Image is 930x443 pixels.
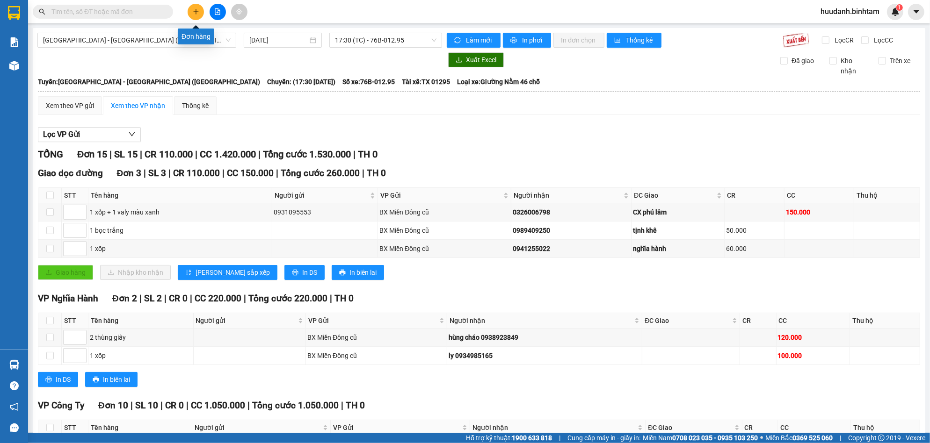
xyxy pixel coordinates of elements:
[109,149,112,160] span: |
[210,4,226,20] button: file-add
[633,243,723,254] div: nghĩa hành
[466,55,496,65] span: Xuất Excel
[9,61,19,71] img: warehouse-icon
[633,225,723,236] div: tịnh khê
[513,207,630,217] div: 0326006798
[90,225,270,236] div: 1 bọc trắng
[379,207,509,217] div: BX Miền Đông cũ
[891,7,900,16] img: icon-new-feature
[144,168,146,179] span: |
[908,4,924,20] button: caret-down
[244,293,246,304] span: |
[813,6,887,17] span: huudanh.binhtam
[607,33,661,48] button: bar-chartThống kê
[88,313,194,329] th: Tên hàng
[788,56,818,66] span: Đã giao
[626,35,654,45] span: Thống kê
[98,400,128,411] span: Đơn 10
[93,376,99,384] span: printer
[9,37,19,47] img: solution-icon
[457,77,540,87] span: Loại xe: Giường Nằm 46 chỗ
[10,381,19,390] span: question-circle
[144,293,162,304] span: SL 2
[85,372,138,387] button: printerIn biên lai
[307,350,445,361] div: BX Miền Đông cũ
[45,376,52,384] span: printer
[346,400,365,411] span: TH 0
[854,188,920,203] th: Thu hộ
[236,8,242,15] span: aim
[308,315,437,326] span: VP Gửi
[10,423,19,432] span: message
[263,149,351,160] span: Tổng cước 1.530.000
[200,149,256,160] span: CC 1.420.000
[248,293,327,304] span: Tổng cước 220.000
[379,225,509,236] div: BX Miền Đông cũ
[46,100,94,111] div: Xem theo VP gửi
[510,37,518,44] span: printer
[38,400,84,411] span: VP Công Ty
[62,420,88,436] th: STT
[765,433,833,443] span: Miền Bắc
[38,293,98,304] span: VP Nghĩa Hành
[840,433,841,443] span: |
[131,400,133,411] span: |
[188,4,204,20] button: plus
[169,293,188,304] span: CR 0
[367,168,386,179] span: TH 0
[342,77,395,87] span: Số xe: 76B-012.95
[633,207,723,217] div: CX phú lâm
[306,329,447,347] td: BX Miền Đông cũ
[90,207,270,217] div: 1 xốp + 1 valy màu xanh
[38,127,141,142] button: Lọc VP Gửi
[522,35,544,45] span: In phơi
[379,243,509,254] div: BX Miền Đông cũ
[128,130,136,138] span: down
[8,6,20,20] img: logo-vxr
[292,269,298,277] span: printer
[165,400,184,411] span: CR 0
[777,313,850,329] th: CC
[792,434,833,442] strong: 0369 525 060
[341,400,343,411] span: |
[726,243,783,254] div: 60.000
[281,168,360,179] span: Tổng cước 260.000
[898,4,901,11] span: 1
[760,436,763,440] span: ⚪️
[349,267,377,278] span: In biên lai
[196,267,270,278] span: [PERSON_NAME] sắp xếp
[886,56,914,66] span: Trên xe
[249,35,308,45] input: 12/10/2025
[870,35,894,45] span: Lọc CC
[195,149,197,160] span: |
[456,57,462,64] span: download
[778,350,849,361] div: 100.000
[466,35,493,45] span: Làm mới
[778,420,851,436] th: CC
[38,168,103,179] span: Giao dọc đường
[258,149,261,160] span: |
[449,332,640,343] div: hùng cháo 0938923849
[307,332,445,343] div: BX Miền Đông cũ
[450,315,632,326] span: Người nhận
[111,100,165,111] div: Xem theo VP nhận
[726,225,783,236] div: 50.000
[51,7,162,17] input: Tìm tên, số ĐT hoặc mã đơn
[850,313,920,329] th: Thu hộ
[214,8,221,15] span: file-add
[447,33,501,48] button: syncLàm mới
[553,33,604,48] button: In đơn chọn
[513,225,630,236] div: 0989409250
[168,168,171,179] span: |
[785,188,854,203] th: CC
[38,265,93,280] button: uploadGiao hàng
[449,350,640,361] div: ly 0934985165
[38,149,63,160] span: TỔNG
[878,435,885,441] span: copyright
[43,129,80,140] span: Lọc VP Gửi
[43,33,231,47] span: Sài Gòn - Quảng Ngãi (Vạn Phúc)
[145,149,193,160] span: CR 110.000
[335,33,436,47] span: 17:30 (TC) - 76B-012.95
[185,269,192,277] span: sort-ascending
[778,332,849,343] div: 120.000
